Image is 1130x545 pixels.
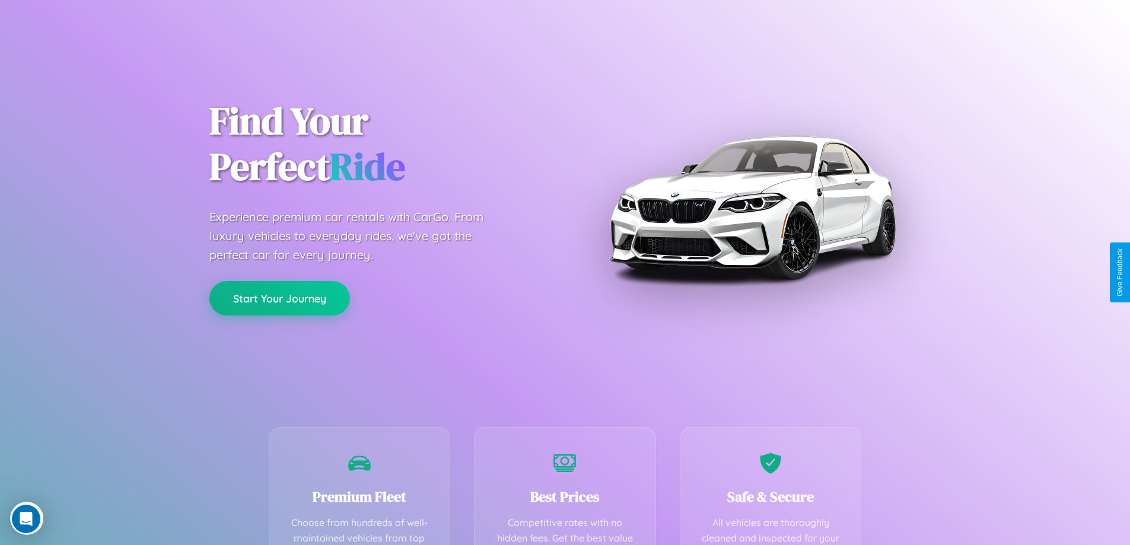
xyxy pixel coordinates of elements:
h3: Safe & Secure [698,487,843,506]
h3: Best Prices [492,487,638,506]
div: Open Intercom Messenger [5,5,221,37]
p: Experience premium car rentals with CarGo. From luxury vehicles to everyday rides, we've got the ... [209,208,506,264]
h3: Premium Fleet [287,487,432,506]
iframe: Intercom live chat [12,505,40,533]
iframe: Intercom live chat discovery launcher [10,502,43,535]
span: Ride [330,141,405,192]
img: Premium BMW car rental vehicle [604,59,900,356]
button: Start Your Journey [209,281,350,315]
h1: Find Your Perfect [209,98,548,190]
div: Give Feedback [1116,248,1124,297]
